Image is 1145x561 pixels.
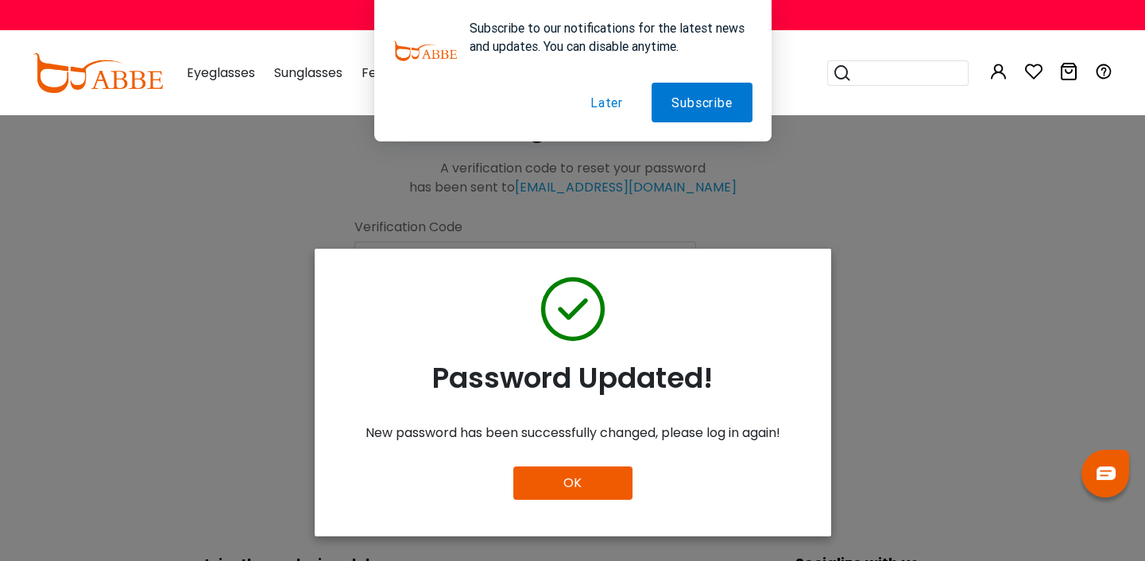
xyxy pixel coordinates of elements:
div: Password Updated! [351,357,795,400]
img: chat [1097,466,1116,480]
button: Subscribe [652,83,752,122]
div: New password has been successfully changed, please log in again! [351,424,795,443]
button: Later [571,83,643,122]
img: notification icon [393,19,457,83]
div: Subscribe to our notifications for the latest news and updates. You can disable anytime. [457,19,752,56]
button: OK [513,466,632,500]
